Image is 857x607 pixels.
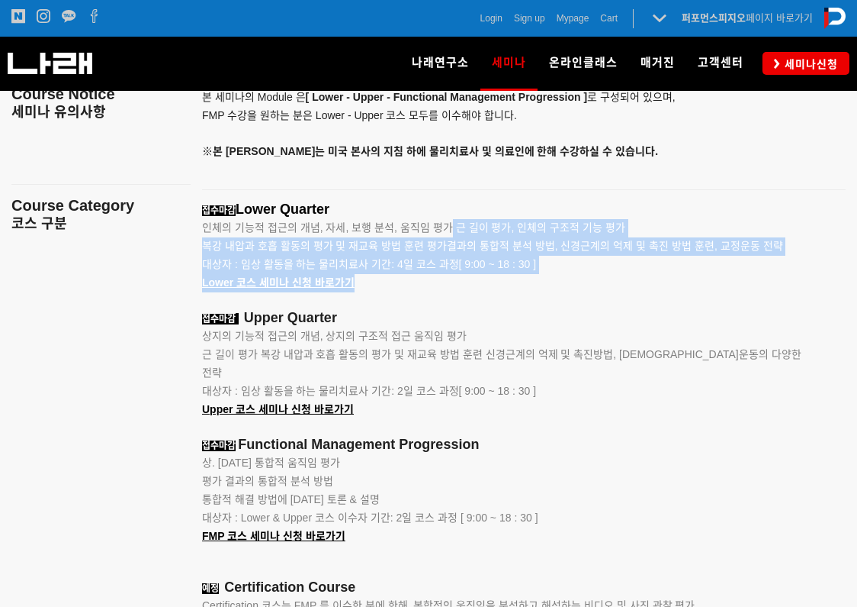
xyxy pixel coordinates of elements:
[698,56,743,69] span: 고객센터
[686,37,755,90] a: 고객센터
[202,277,355,289] a: Lower 코스 세미나 신청 바로가기
[244,310,337,325] span: Upper Quarter
[202,258,536,270] span: 대상자 : 임상 활동을 하는 물리치료사 기간: 4일 코스 과정[ 9:00 ~ 18 : 30 ]
[202,205,236,216] span: 접수마감
[557,11,589,26] a: Mypage
[762,52,849,74] a: 세미나신청
[202,145,658,157] span: ※본 [PERSON_NAME]는 미국 본사의 지침 하에 물리치료사 및 의료인에 한해 수강하실 수 있습니다.
[629,37,686,90] a: 매거진
[202,530,345,542] u: FMP 코스 세미나 신청 바로가기
[11,86,115,102] span: Course Notice
[202,314,236,324] span: 접수마감
[236,202,329,217] span: Lower Quarter
[682,12,746,24] strong: 퍼포먼스피지오
[202,441,236,451] span: 접수마감
[224,580,355,595] span: Certification Course
[306,91,587,103] strong: [ Lower - Upper - Functional Management Progression ]
[202,403,354,415] a: Upper 코스 세미나 신청 바로가기
[202,221,625,234] span: 인체의 기능적 접근의 개념, 자세, 보행 분석, 움직임 평가 근 길이 평가, 인체의 구조적 기능 평가
[600,11,618,26] a: Cart
[202,348,801,379] span: 근 길이 평가 복강 내압과 호흡 활동의 평가 및 재교육 방법 훈련 신경근계의 억제 및 촉진방법, [DEMOGRAPHIC_DATA]운동의 다양한 전략
[202,475,333,487] span: 평가 결과의 통합적 분석 방법
[640,56,675,69] span: 매거진
[400,37,480,90] a: 나래연구소
[11,105,106,120] span: 세미나 유의사항
[514,11,545,26] a: Sign up
[202,531,345,542] a: FMP 코스 세미나 신청 바로가기
[202,512,538,524] span: 대상자 : Lower & Upper 코스 이수자 기간: 2일 코스 과정 [ 9:00 ~ 18 : 30 ]
[682,12,813,24] a: 퍼포먼스피지오페이지 바로가기
[480,11,502,26] a: Login
[202,493,380,505] span: 통합적 해결 방법에 [DATE] 토론 & 설명
[202,240,783,252] span: 복강 내압과 호흡 활동의 평가 및 재교육 방법 훈련 평가결과의 통합적 분석 방법, 신경근계의 억제 및 촉진 방법 훈련, 교정운동 전략
[202,457,340,469] span: 상. [DATE] 통합적 움직임 평가
[202,583,219,594] span: 예정
[538,37,629,90] a: 온라인클래스
[492,50,526,75] span: 세미나
[202,91,676,157] span: 본 세미나의 Module 은 로 구성되어 있으며, FMP 수강을 원하는 분은 Lower - Upper 코스 모두를 이수해야 합니다.
[412,56,469,69] span: 나래연구소
[780,57,838,72] span: 세미나신청
[11,216,67,231] span: 코스 구분
[202,330,467,342] span: 상지의 기능적 접근의 개념, 상지의 구조적 접근 움직임 평가
[202,276,355,289] span: Lower 코스 세미나 신청 바로가기
[202,385,536,397] span: 대상자 : 임상 활동을 하는 물리치료사 기간: 2일 코스 과정[ 9:00 ~ 18 : 30 ]
[238,437,479,452] span: Functional Management Progression
[11,197,134,214] span: Course Category
[480,37,538,90] a: 세미나
[549,56,618,69] span: 온라인클래스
